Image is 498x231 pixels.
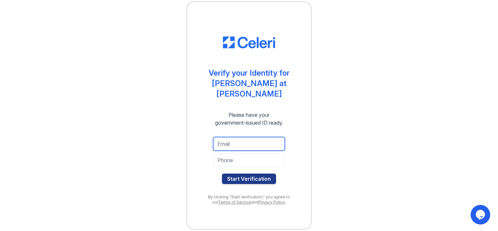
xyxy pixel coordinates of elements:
button: Start Verification [222,174,276,184]
img: CE_Logo_Blue-a8612792a0a2168367f1c8372b55b34899dd931a85d93a1a3d3e32e68fde9ad4.png [223,37,275,48]
a: Terms of Service [218,200,251,205]
div: Please have your government-issued ID ready. [203,111,295,127]
div: By clicking "Start Verification," you agree to our and [200,194,298,205]
div: Verify your Identity for [PERSON_NAME] at [PERSON_NAME] [200,68,298,99]
input: Phone [213,153,285,167]
a: Privacy Policy. [258,200,286,205]
input: Email [213,137,285,151]
iframe: chat widget [471,205,491,224]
